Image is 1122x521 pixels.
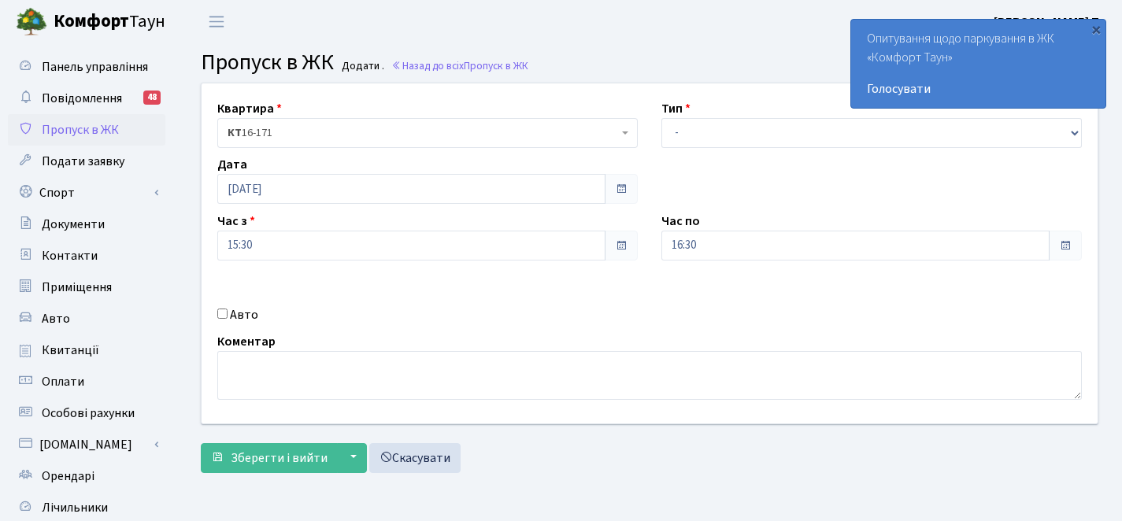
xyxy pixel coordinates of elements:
span: Пропуск в ЖК [42,121,119,139]
a: Особові рахунки [8,397,165,429]
b: Комфорт [54,9,129,34]
span: Таун [54,9,165,35]
a: Контакти [8,240,165,272]
a: Повідомлення48 [8,83,165,114]
div: × [1088,21,1104,37]
span: Квитанції [42,342,99,359]
a: [DOMAIN_NAME] [8,429,165,460]
a: Голосувати [867,79,1090,98]
label: Час по [661,212,700,231]
b: КТ [228,125,242,141]
span: <b>КТ</b>&nbsp;&nbsp;&nbsp;&nbsp;16-171 [228,125,618,141]
span: Панель управління [42,58,148,76]
span: Подати заявку [42,153,124,170]
label: Коментар [217,332,276,351]
span: <b>КТ</b>&nbsp;&nbsp;&nbsp;&nbsp;16-171 [217,118,638,148]
span: Особові рахунки [42,405,135,422]
a: Назад до всіхПропуск в ЖК [391,58,528,73]
small: Додати . [339,60,384,73]
label: Час з [217,212,255,231]
a: Скасувати [369,443,461,473]
span: Контакти [42,247,98,264]
span: Оплати [42,373,84,390]
label: Авто [230,305,258,324]
a: Квитанції [8,334,165,366]
a: Оплати [8,366,165,397]
span: Лічильники [42,499,108,516]
span: Авто [42,310,70,327]
a: Спорт [8,177,165,209]
a: Документи [8,209,165,240]
a: Панель управління [8,51,165,83]
a: Пропуск в ЖК [8,114,165,146]
span: Приміщення [42,279,112,296]
span: Пропуск в ЖК [464,58,528,73]
img: logo.png [16,6,47,38]
span: Документи [42,216,105,233]
button: Зберегти і вийти [201,443,338,473]
a: Авто [8,303,165,334]
span: Пропуск в ЖК [201,46,334,78]
span: Зберегти і вийти [231,449,328,467]
a: Орендарі [8,460,165,492]
label: Квартира [217,99,282,118]
span: Повідомлення [42,90,122,107]
a: [PERSON_NAME] П. [994,13,1103,31]
label: Тип [661,99,691,118]
div: Опитування щодо паркування в ЖК «Комфорт Таун» [851,20,1105,108]
span: Орендарі [42,467,94,485]
button: Переключити навігацію [197,9,236,35]
a: Подати заявку [8,146,165,177]
div: 48 [143,91,161,105]
label: Дата [217,155,247,174]
a: Приміщення [8,272,165,303]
